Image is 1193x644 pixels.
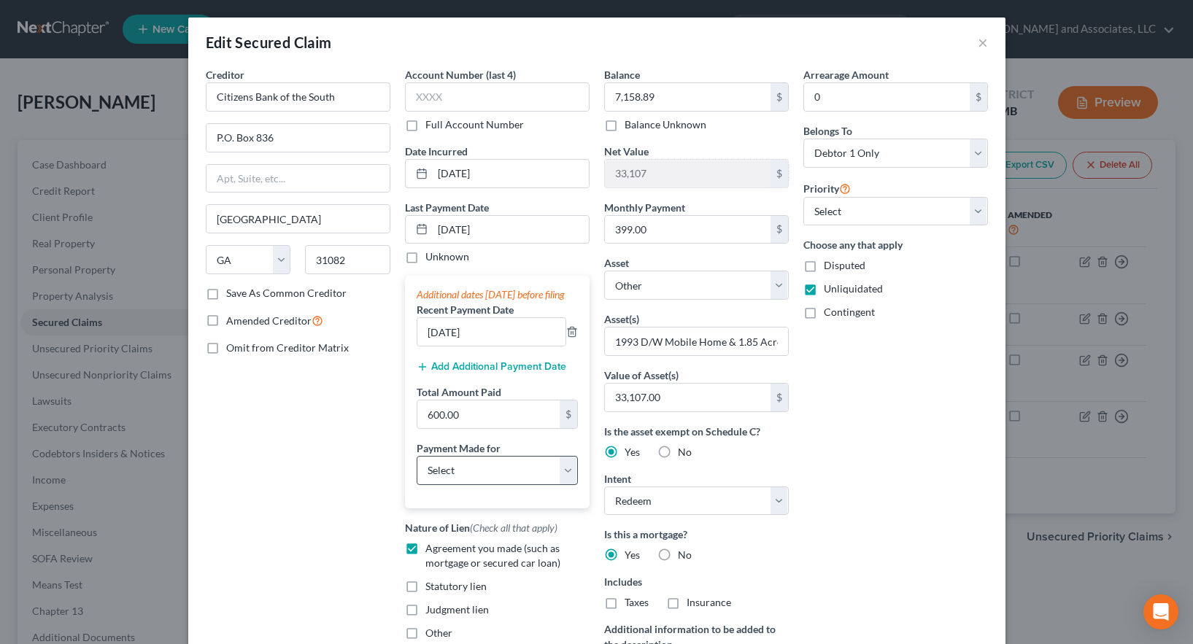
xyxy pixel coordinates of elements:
[803,237,988,252] label: Choose any that apply
[771,160,788,187] div: $
[405,144,468,159] label: Date Incurred
[206,82,390,112] input: Search creditor by name...
[678,548,692,561] span: No
[604,257,629,269] span: Asset
[604,200,685,215] label: Monthly Payment
[604,471,631,486] label: Intent
[604,67,640,82] label: Balance
[226,314,312,327] span: Amended Creditor
[425,603,489,616] span: Judgment lien
[824,282,883,295] span: Unliquidated
[625,596,649,608] span: Taxes
[604,574,789,589] label: Includes
[625,446,640,458] span: Yes
[560,400,577,428] div: $
[417,361,566,373] button: Add Additional Payment Date
[470,521,557,534] span: (Check all that apply)
[803,125,852,137] span: Belongs To
[405,82,590,112] input: XXXX
[605,216,771,244] input: 0.00
[604,144,649,159] label: Net Value
[771,83,788,111] div: $
[605,83,771,111] input: 0.00
[405,67,516,82] label: Account Number (last 4)
[425,626,452,639] span: Other
[604,368,679,383] label: Value of Asset(s)
[433,160,589,187] input: MM/DD/YYYY
[605,384,771,411] input: 0.00
[605,160,771,187] input: 0.00
[405,520,557,535] label: Nature of Lien
[804,83,970,111] input: 0.00
[425,249,469,264] label: Unknown
[417,400,560,428] input: 0.00
[206,32,332,53] div: Edit Secured Claim
[605,327,788,355] input: Specify...
[771,384,788,411] div: $
[425,542,560,569] span: Agreement you made (such as mortgage or secured car loan)
[970,83,987,111] div: $
[425,580,487,592] span: Statutory lien
[405,200,489,215] label: Last Payment Date
[604,527,789,542] label: Is this a mortgage?
[625,117,706,132] label: Balance Unknown
[803,179,851,197] label: Priority
[824,306,875,318] span: Contingent
[687,596,731,608] span: Insurance
[417,318,565,346] input: --
[226,341,349,354] span: Omit from Creditor Matrix
[206,69,244,81] span: Creditor
[206,205,390,233] input: Enter city...
[803,67,889,82] label: Arrearage Amount
[206,165,390,193] input: Apt, Suite, etc...
[625,548,640,561] span: Yes
[226,286,347,300] label: Save As Common Creditor
[1143,594,1178,629] div: Open Intercom Messenger
[771,216,788,244] div: $
[417,302,514,317] label: Recent Payment Date
[678,446,692,458] span: No
[978,34,988,51] button: ×
[604,311,639,327] label: Asset(s)
[305,245,390,274] input: Enter zip...
[417,441,501,456] label: Payment Made for
[604,424,789,439] label: Is the asset exempt on Schedule C?
[417,287,578,302] div: Additional dates [DATE] before filing
[206,124,390,152] input: Enter address...
[417,384,501,400] label: Total Amount Paid
[425,117,524,132] label: Full Account Number
[824,259,865,271] span: Disputed
[433,216,589,244] input: MM/DD/YYYY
